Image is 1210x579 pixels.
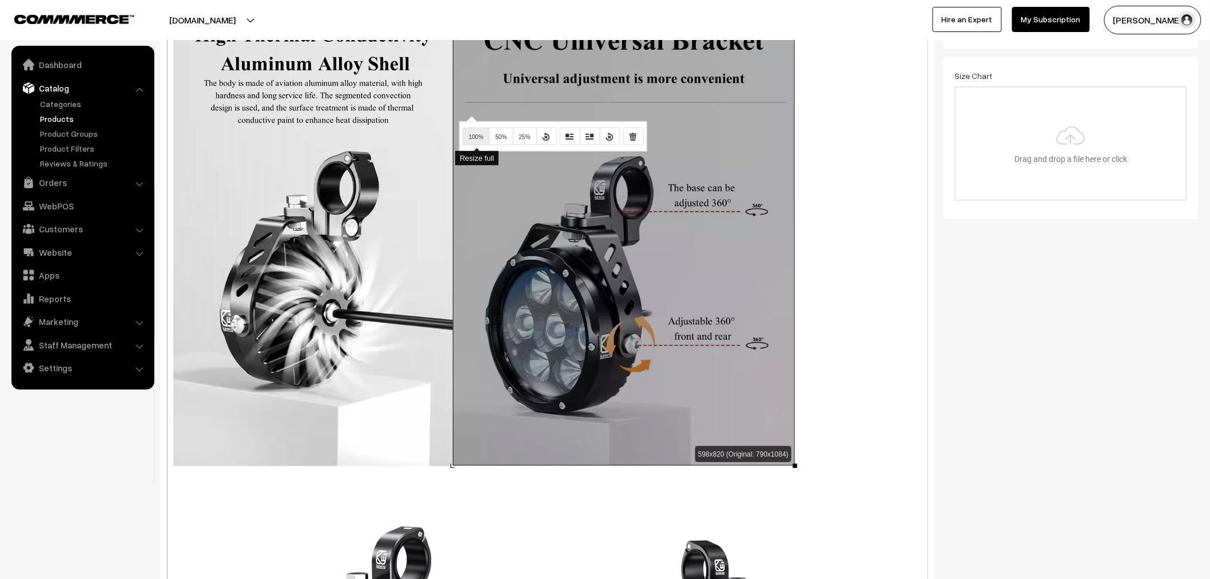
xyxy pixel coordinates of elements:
[14,335,150,355] a: Staff Management
[496,134,507,140] span: 50%
[1012,7,1090,32] a: My Subscription
[1104,6,1201,34] button: [PERSON_NAME]
[129,6,276,34] button: [DOMAIN_NAME]
[560,128,580,146] button: Float Left
[14,54,150,75] a: Dashboard
[37,98,150,110] a: Categories
[14,11,114,25] a: COMMMERCE
[469,134,484,140] span: 100%
[37,157,150,169] a: Reviews & Ratings
[513,128,537,146] button: Resize quarter
[1179,11,1196,29] img: user
[14,78,150,98] a: Catalog
[14,358,150,378] a: Settings
[695,446,791,462] div: 598x820 (Original: 790x1084)
[463,128,490,146] button: Resize full
[37,142,150,154] a: Product Filters
[623,128,644,146] button: Remove Image
[37,113,150,125] a: Products
[955,70,993,82] label: Size Chart
[14,172,150,193] a: Orders
[37,128,150,140] a: Product Groups
[600,128,620,146] button: Remove float
[14,311,150,332] a: Marketing
[455,151,499,166] div: Resize full
[14,196,150,216] a: WebPOS
[14,15,134,23] img: COMMMERCE
[580,128,600,146] button: Float Right
[489,128,514,146] button: Resize half
[536,128,557,146] button: Original size
[14,242,150,263] a: Website
[933,7,1002,32] a: Hire an Expert
[519,134,531,140] span: 25%
[14,219,150,239] a: Customers
[14,288,150,309] a: Reports
[14,265,150,285] a: Apps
